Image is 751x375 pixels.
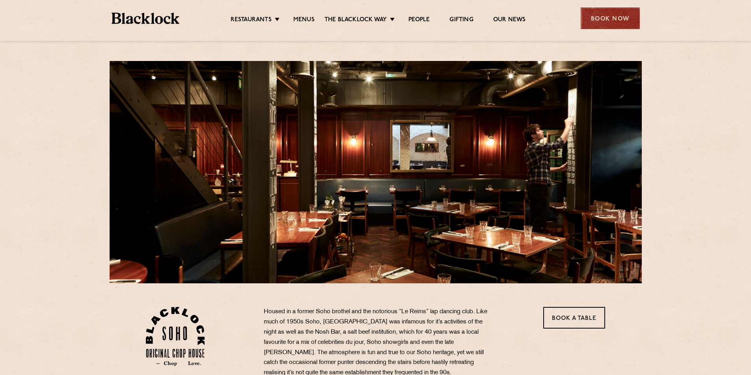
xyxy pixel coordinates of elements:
[324,16,387,25] a: The Blacklock Way
[408,16,430,25] a: People
[112,13,180,24] img: BL_Textured_Logo-footer-cropped.svg
[231,16,272,25] a: Restaurants
[493,16,526,25] a: Our News
[543,307,605,329] a: Book a Table
[146,307,205,366] img: Soho-stamp-default.svg
[449,16,473,25] a: Gifting
[293,16,315,25] a: Menus
[581,7,640,29] div: Book Now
